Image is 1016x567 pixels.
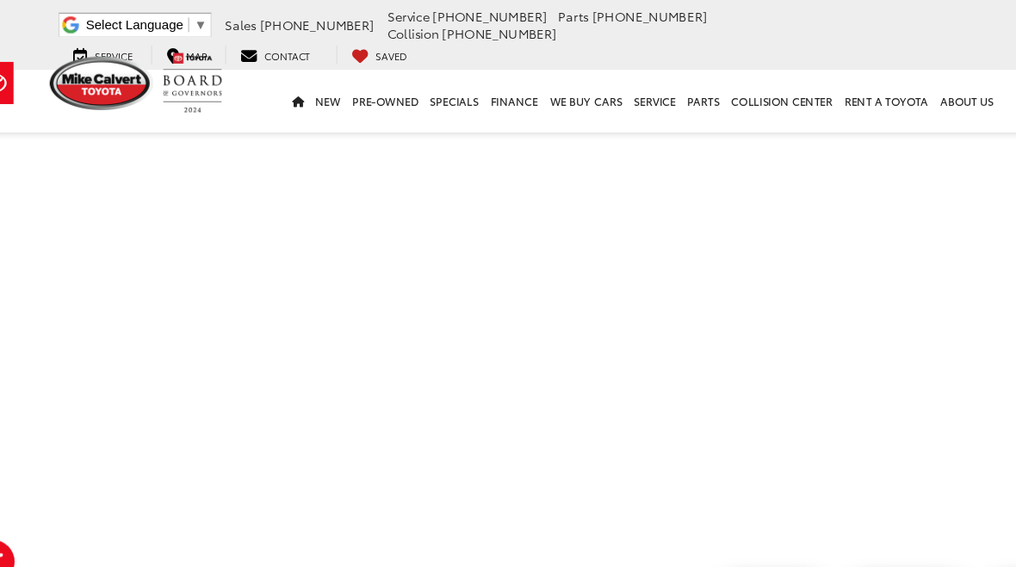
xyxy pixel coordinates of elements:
[127,43,161,56] span: Service
[208,43,226,56] span: Map
[349,62,418,117] a: Pre-Owned
[566,6,667,22] span: [PHONE_NUMBER]
[523,62,598,117] a: WE BUY CARS
[536,6,563,22] span: Parts
[4,46,69,102] img: Toyota
[214,15,226,28] span: ▼
[784,62,868,117] a: Rent a Toyota
[316,62,349,117] a: New
[209,15,210,28] span: ​
[242,40,330,57] a: Contact
[868,62,926,117] a: About Us
[95,40,174,57] a: Service
[276,43,317,56] span: Contact
[241,14,269,29] span: Sales
[272,14,374,29] span: [PHONE_NUMBER]
[177,40,239,57] a: Map
[598,62,645,117] a: Service
[119,15,205,28] span: Select Language
[295,62,316,117] a: Home
[340,40,416,57] a: My Saved Vehicles
[119,15,226,28] a: Select Language​
[645,62,684,117] a: Parts
[418,62,471,117] a: Specials
[471,62,523,117] a: Finance
[375,43,403,56] span: Saved
[684,62,784,117] a: Collision Center
[424,6,526,22] span: [PHONE_NUMBER]
[87,50,178,97] img: Mike Calvert Toyota
[385,22,431,37] span: Collision
[433,22,535,37] span: [PHONE_NUMBER]
[385,6,422,22] span: Service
